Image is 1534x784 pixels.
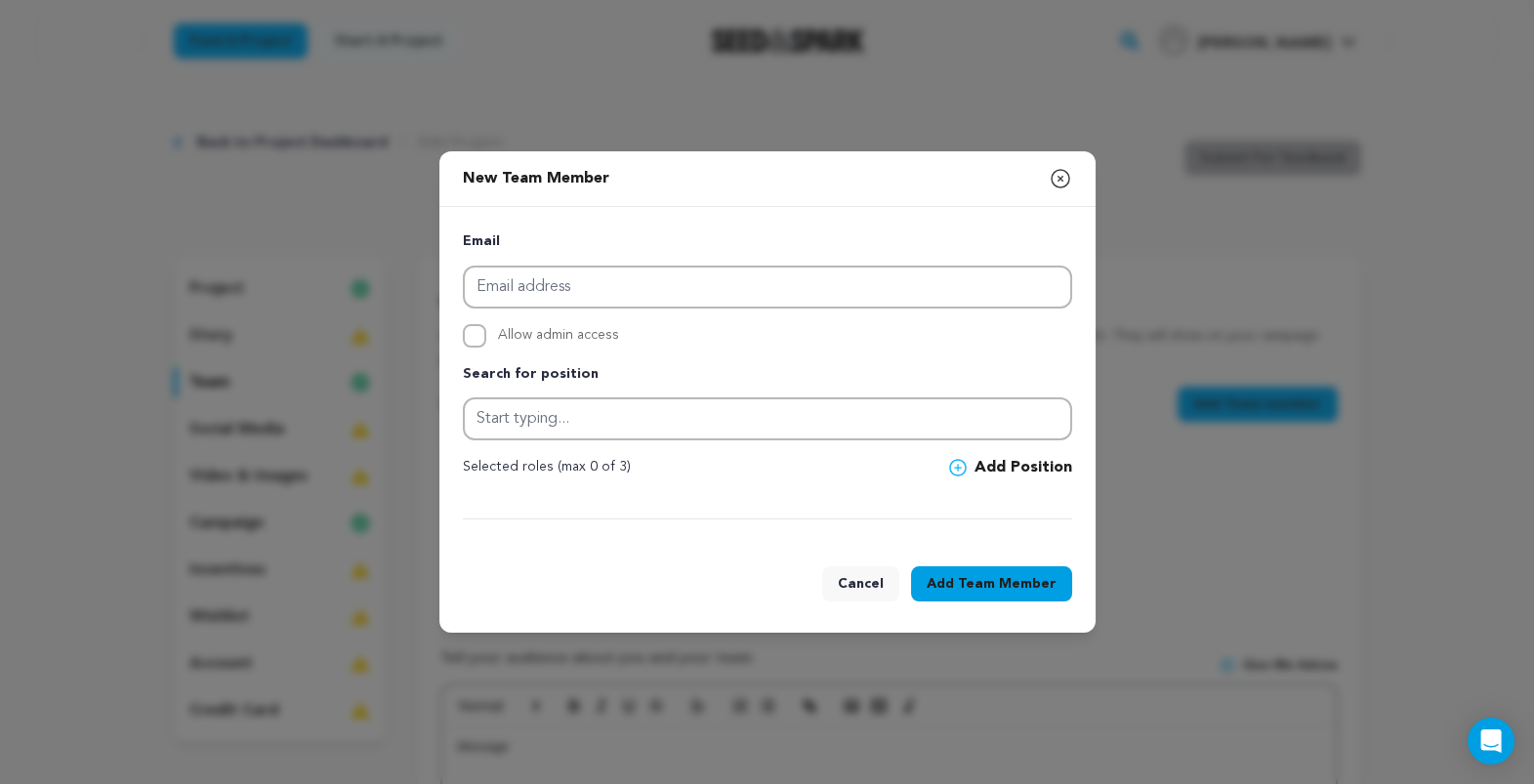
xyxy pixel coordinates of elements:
p: Search for position [463,363,1072,387]
span: Allow admin access [498,324,619,348]
button: AddTeam Member [911,566,1072,601]
button: Cancel [822,566,899,601]
span: Team Member [958,574,1057,594]
input: Start typing... [463,397,1072,440]
p: New Team Member [463,159,609,198]
div: Open Intercom Messenger [1468,718,1514,764]
input: Email address [463,266,1072,309]
p: Selected roles (max 0 of 3) [463,456,631,479]
p: Email [463,230,1072,254]
input: Allow admin access [463,324,486,348]
button: Add Position [949,456,1072,479]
